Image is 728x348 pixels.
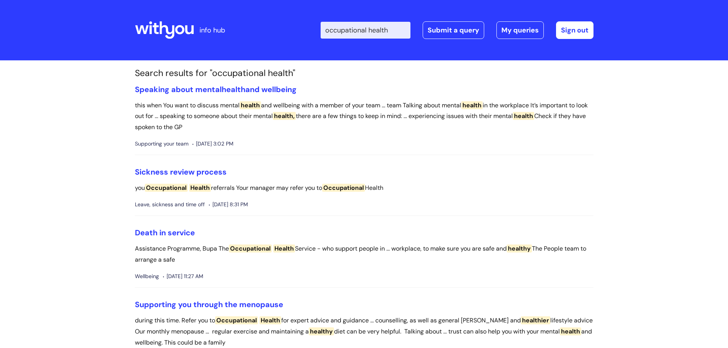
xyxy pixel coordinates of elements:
[521,316,550,324] span: healthier
[321,22,410,39] input: Search
[189,184,211,192] span: Health
[461,101,483,109] span: health
[215,316,258,324] span: Occupational
[135,228,195,238] a: Death in service
[322,184,365,192] span: Occupational
[321,21,593,39] div: | -
[135,200,205,209] span: Leave, sickness and time off
[135,243,593,265] p: Assistance Programme, Bupa The Service - who support people in ... workplace, to make sure you ar...
[135,84,297,94] a: Speaking about mentalhealthand wellbeing
[135,167,227,177] a: Sickness review process
[135,272,159,281] span: Wellbeing
[222,84,245,94] span: health
[560,327,581,335] span: health
[229,244,272,253] span: Occupational
[199,24,225,36] p: info hub
[135,139,188,149] span: Supporting your team
[273,244,295,253] span: Health
[556,21,593,39] a: Sign out
[507,244,532,253] span: healthy
[145,184,188,192] span: Occupational
[496,21,544,39] a: My queries
[135,100,593,133] p: this when You want to discuss mental and wellbeing with a member of your team ... team Talking ab...
[259,316,281,324] span: Health
[273,112,296,120] span: health,
[163,272,203,281] span: [DATE] 11:27 AM
[240,101,261,109] span: health
[192,139,233,149] span: [DATE] 3:02 PM
[135,68,593,79] h1: Search results for "occupational health"
[209,200,248,209] span: [DATE] 8:31 PM
[309,327,334,335] span: healthy
[423,21,484,39] a: Submit a query
[135,299,283,309] a: Supporting you through the menopause
[513,112,534,120] span: health
[135,183,593,194] p: you referrals Your manager may refer you to Health
[135,315,593,348] p: during this time. Refer you to for expert advice and guidance ... counselling, as well as general...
